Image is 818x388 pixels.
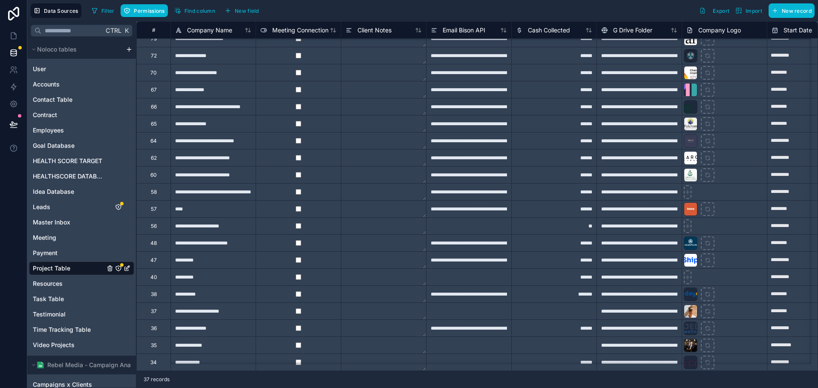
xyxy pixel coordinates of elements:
[746,8,762,14] span: Import
[31,3,81,18] button: Data Sources
[150,69,157,76] div: 70
[150,138,157,144] div: 64
[151,206,157,213] div: 57
[121,4,167,17] button: Permissions
[272,26,328,34] span: Meeting Connection
[151,342,157,349] div: 35
[144,376,170,383] span: 37 records
[443,26,485,34] span: Email Bison API
[150,172,157,178] div: 60
[222,4,262,17] button: New field
[357,26,392,34] span: Client Notes
[151,308,157,315] div: 37
[713,8,729,14] span: Export
[151,291,157,298] div: 38
[732,3,765,18] button: Import
[151,35,157,42] div: 79
[184,8,215,14] span: Find column
[101,8,115,14] span: Filter
[613,26,652,34] span: G Drive Folder
[698,26,741,34] span: Company Logo
[121,4,171,17] a: Permissions
[151,189,157,195] div: 58
[151,121,157,127] div: 65
[150,359,157,366] div: 34
[143,27,164,33] div: #
[150,240,157,247] div: 48
[151,86,157,93] div: 67
[235,8,259,14] span: New field
[88,4,118,17] button: Filter
[765,3,815,18] a: New record
[782,8,812,14] span: New record
[150,257,157,264] div: 47
[151,223,157,230] div: 56
[134,8,164,14] span: Permissions
[696,3,732,18] button: Export
[124,28,130,34] span: K
[151,325,157,332] div: 36
[769,3,815,18] button: New record
[44,8,78,14] span: Data Sources
[528,26,570,34] span: Cash Collected
[151,155,157,161] div: 62
[783,26,812,34] span: Start Date
[105,25,122,36] span: Ctrl
[171,4,218,17] button: Find column
[151,52,157,59] div: 72
[151,103,157,110] div: 66
[187,26,232,34] span: Company Name
[150,274,157,281] div: 40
